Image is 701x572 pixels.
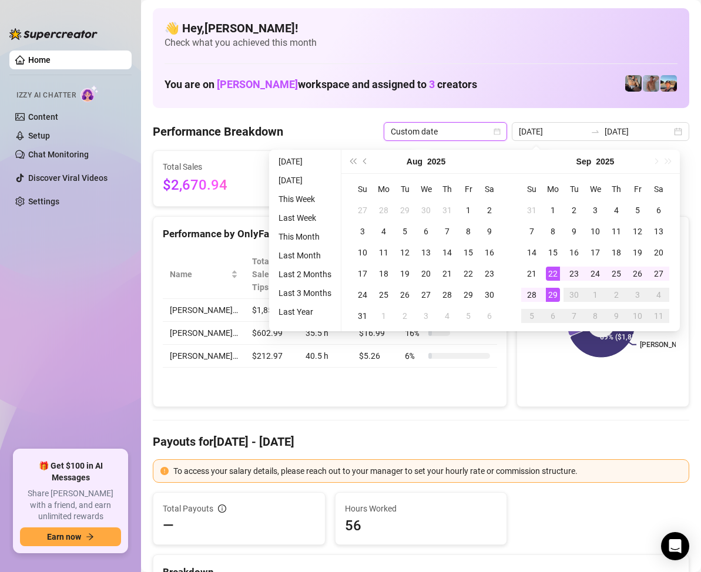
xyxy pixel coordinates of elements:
[627,221,648,242] td: 2025-09-12
[377,224,391,238] div: 4
[440,245,454,260] div: 14
[398,288,412,302] div: 26
[525,203,539,217] div: 31
[588,267,602,281] div: 24
[394,242,415,263] td: 2025-08-12
[652,267,666,281] div: 27
[606,200,627,221] td: 2025-09-04
[567,267,581,281] div: 23
[525,245,539,260] div: 14
[521,242,542,263] td: 2025-09-14
[352,305,373,327] td: 2025-08-31
[564,200,585,221] td: 2025-09-02
[373,221,394,242] td: 2025-08-04
[419,224,433,238] div: 6
[627,242,648,263] td: 2025-09-19
[352,284,373,305] td: 2025-08-24
[640,341,699,349] text: [PERSON_NAME]…
[482,203,497,217] div: 2
[165,36,677,49] span: Check what you achieved this month
[407,150,422,173] button: Choose a month
[355,309,370,323] div: 31
[521,305,542,327] td: 2025-10-05
[482,245,497,260] div: 16
[163,160,270,173] span: Total Sales
[525,288,539,302] div: 28
[479,179,500,200] th: Sa
[163,502,213,515] span: Total Payouts
[606,179,627,200] th: Th
[245,250,298,299] th: Total Sales & Tips
[585,263,606,284] td: 2025-09-24
[170,268,229,281] span: Name
[652,203,666,217] div: 6
[542,263,564,284] td: 2025-09-22
[588,245,602,260] div: 17
[398,267,412,281] div: 19
[355,288,370,302] div: 24
[355,203,370,217] div: 27
[482,309,497,323] div: 6
[479,200,500,221] td: 2025-08-02
[355,267,370,281] div: 17
[525,309,539,323] div: 5
[163,250,245,299] th: Name
[153,433,689,450] h4: Payouts for [DATE] - [DATE]
[482,224,497,238] div: 9
[415,200,437,221] td: 2025-07-30
[542,284,564,305] td: 2025-09-29
[419,309,433,323] div: 3
[542,305,564,327] td: 2025-10-06
[458,305,479,327] td: 2025-09-05
[440,309,454,323] div: 4
[28,173,108,183] a: Discover Viral Videos
[567,309,581,323] div: 7
[652,224,666,238] div: 13
[437,263,458,284] td: 2025-08-21
[437,221,458,242] td: 2025-08-07
[482,267,497,281] div: 23
[274,192,336,206] li: This Week
[652,309,666,323] div: 11
[521,221,542,242] td: 2025-09-07
[627,305,648,327] td: 2025-10-10
[415,284,437,305] td: 2025-08-27
[20,488,121,523] span: Share [PERSON_NAME] with a friend, and earn unlimited rewards
[437,200,458,221] td: 2025-07-31
[648,200,669,221] td: 2025-09-06
[461,203,475,217] div: 1
[521,200,542,221] td: 2025-08-31
[398,224,412,238] div: 5
[440,224,454,238] div: 7
[359,150,372,173] button: Previous month (PageUp)
[479,242,500,263] td: 2025-08-16
[652,288,666,302] div: 4
[377,288,391,302] div: 25
[648,179,669,200] th: Sa
[245,299,298,322] td: $1,854.98
[609,288,623,302] div: 2
[458,200,479,221] td: 2025-08-01
[274,305,336,319] li: Last Year
[373,200,394,221] td: 2025-07-28
[28,55,51,65] a: Home
[419,267,433,281] div: 20
[20,460,121,483] span: 🎁 Get $100 in AI Messages
[163,226,497,242] div: Performance by OnlyFans Creator
[609,309,623,323] div: 9
[588,309,602,323] div: 8
[648,221,669,242] td: 2025-09-13
[648,305,669,327] td: 2025-10-11
[373,179,394,200] th: Mo
[274,211,336,225] li: Last Week
[163,299,245,322] td: [PERSON_NAME]…
[458,221,479,242] td: 2025-08-08
[398,309,412,323] div: 2
[252,255,282,294] span: Total Sales & Tips
[567,288,581,302] div: 30
[630,309,645,323] div: 10
[630,288,645,302] div: 3
[591,127,600,136] span: to
[346,150,359,173] button: Last year (Control + left)
[245,322,298,345] td: $602.99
